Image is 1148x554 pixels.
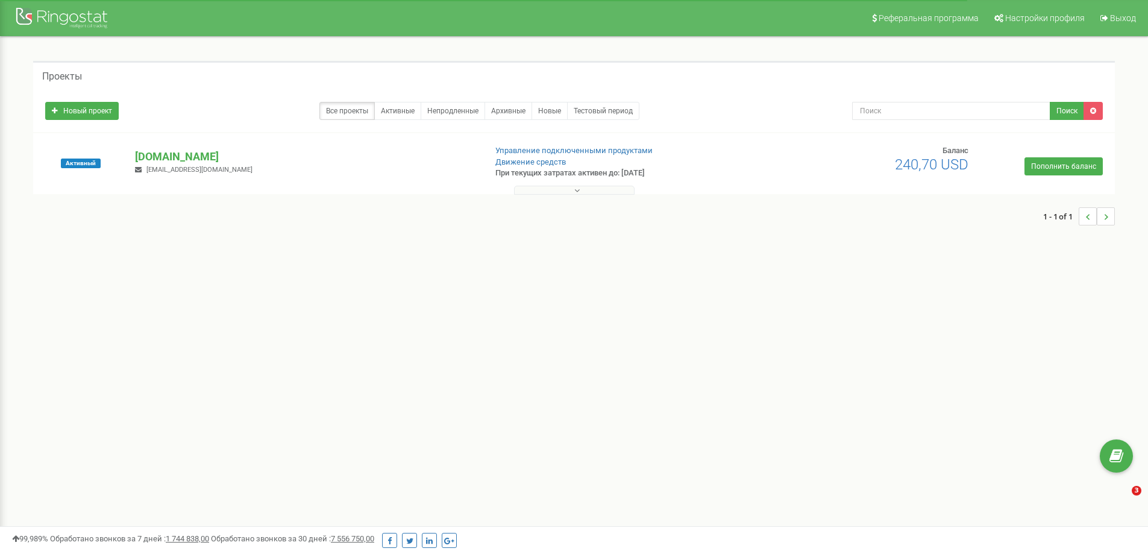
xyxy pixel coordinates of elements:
[532,102,568,120] a: Новые
[45,102,119,120] a: Новый проект
[495,157,566,166] a: Движение средств
[852,102,1050,120] input: Поиск
[50,534,209,543] span: Обработано звонков за 7 дней :
[12,534,48,543] span: 99,989%
[943,146,968,155] span: Баланс
[567,102,639,120] a: Тестовый период
[895,156,968,173] span: 240,70 USD
[1050,102,1084,120] button: Поиск
[135,149,475,165] p: [DOMAIN_NAME]
[1005,13,1085,23] span: Настройки профиля
[1110,13,1136,23] span: Выход
[1043,207,1079,225] span: 1 - 1 of 1
[495,168,746,179] p: При текущих затратах активен до: [DATE]
[1024,157,1103,175] a: Пополнить баланс
[485,102,532,120] a: Архивные
[1132,486,1141,496] span: 3
[146,166,252,174] span: [EMAIL_ADDRESS][DOMAIN_NAME]
[421,102,485,120] a: Непродленные
[211,534,374,543] span: Обработано звонков за 30 дней :
[42,71,82,82] h5: Проекты
[1043,195,1115,238] nav: ...
[374,102,421,120] a: Активные
[331,534,374,543] u: 7 556 750,00
[495,146,653,155] a: Управление подключенными продуктами
[319,102,375,120] a: Все проекты
[166,534,209,543] u: 1 744 838,00
[1107,486,1136,515] iframe: Intercom live chat
[879,13,979,23] span: Реферальная программа
[61,159,101,168] span: Активный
